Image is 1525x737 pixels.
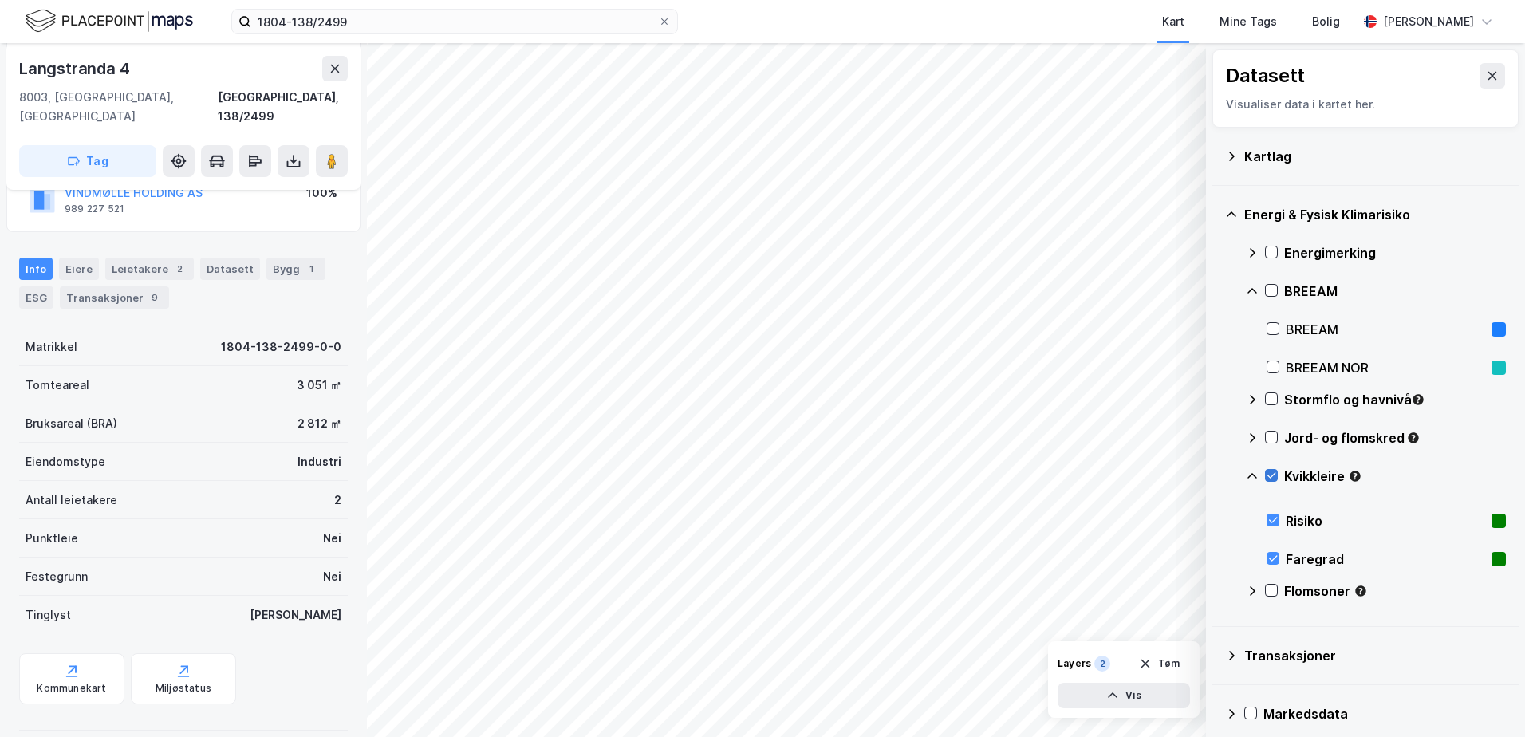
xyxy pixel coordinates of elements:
[1284,390,1506,409] div: Stormflo og havnivå
[105,258,194,280] div: Leietakere
[303,261,319,277] div: 1
[323,567,341,586] div: Nei
[60,286,169,309] div: Transaksjoner
[1312,12,1340,31] div: Bolig
[26,529,78,548] div: Punktleie
[26,567,88,586] div: Festegrunn
[26,337,77,357] div: Matrikkel
[334,491,341,510] div: 2
[221,337,341,357] div: 1804-138-2499-0-0
[1244,147,1506,166] div: Kartlag
[1284,467,1506,486] div: Kvikkleire
[1348,469,1362,483] div: Tooltip anchor
[26,7,193,35] img: logo.f888ab2527a4732fd821a326f86c7f29.svg
[1058,657,1091,670] div: Layers
[1354,584,1368,598] div: Tooltip anchor
[1226,95,1505,114] div: Visualiser data i kartet her.
[218,88,348,126] div: [GEOGRAPHIC_DATA], 138/2499
[26,414,117,433] div: Bruksareal (BRA)
[19,286,53,309] div: ESG
[251,10,658,33] input: Søk på adresse, matrikkel, gårdeiere, leietakere eller personer
[156,682,211,695] div: Miljøstatus
[1406,431,1421,445] div: Tooltip anchor
[1220,12,1277,31] div: Mine Tags
[298,414,341,433] div: 2 812 ㎡
[37,682,106,695] div: Kommunekart
[19,56,132,81] div: Langstranda 4
[1286,320,1485,339] div: BREEAM
[26,491,117,510] div: Antall leietakere
[306,183,337,203] div: 100%
[298,452,341,471] div: Industri
[1383,12,1474,31] div: [PERSON_NAME]
[1284,282,1506,301] div: BREEAM
[250,605,341,625] div: [PERSON_NAME]
[19,145,156,177] button: Tag
[1129,651,1190,676] button: Tøm
[1058,683,1190,708] button: Vis
[1286,358,1485,377] div: BREEAM NOR
[297,376,341,395] div: 3 051 ㎡
[171,261,187,277] div: 2
[200,258,260,280] div: Datasett
[19,258,53,280] div: Info
[1284,428,1506,447] div: Jord- og flomskred
[323,529,341,548] div: Nei
[26,452,105,471] div: Eiendomstype
[266,258,325,280] div: Bygg
[65,203,124,215] div: 989 227 521
[1244,205,1506,224] div: Energi & Fysisk Klimarisiko
[1445,660,1525,737] div: Kontrollprogram for chat
[1263,704,1506,723] div: Markedsdata
[1445,660,1525,737] iframe: Chat Widget
[1226,63,1305,89] div: Datasett
[1286,511,1485,530] div: Risiko
[1284,581,1506,601] div: Flomsoner
[1284,243,1506,262] div: Energimerking
[1286,550,1485,569] div: Faregrad
[147,290,163,305] div: 9
[1244,646,1506,665] div: Transaksjoner
[26,605,71,625] div: Tinglyst
[1162,12,1184,31] div: Kart
[1094,656,1110,672] div: 2
[19,88,218,126] div: 8003, [GEOGRAPHIC_DATA], [GEOGRAPHIC_DATA]
[59,258,99,280] div: Eiere
[1411,392,1425,407] div: Tooltip anchor
[26,376,89,395] div: Tomteareal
